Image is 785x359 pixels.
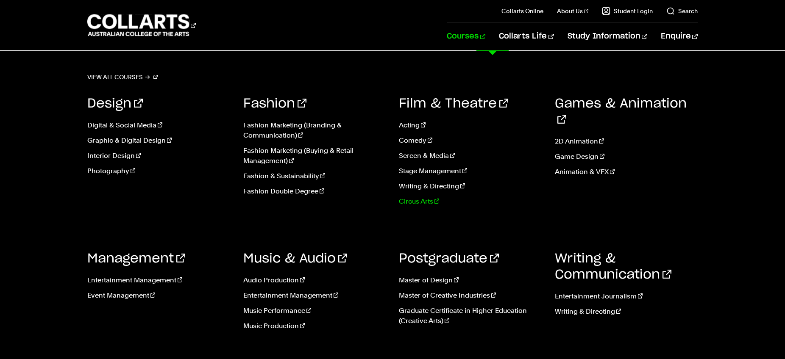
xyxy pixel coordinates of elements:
[555,252,671,281] a: Writing & Communication
[399,275,542,285] a: Master of Design
[499,22,554,50] a: Collarts Life
[243,97,306,110] a: Fashion
[87,275,231,285] a: Entertainment Management
[555,291,698,301] a: Entertainment Journalism
[87,120,231,130] a: Digital & Social Media
[557,7,588,15] a: About Us
[243,321,387,331] a: Music Production
[555,167,698,177] a: Animation & VFX
[87,97,143,110] a: Design
[399,306,542,326] a: Graduate Certificate in Higher Education (Creative Arts)
[399,181,542,191] a: Writing & Directing
[399,120,542,130] a: Acting
[555,152,698,162] a: Game Design
[666,7,698,15] a: Search
[447,22,485,50] a: Courses
[602,7,653,15] a: Student Login
[399,97,508,110] a: Film & Theatre
[87,71,158,83] a: View all courses
[87,13,196,37] div: Go to homepage
[87,252,185,265] a: Management
[555,97,687,126] a: Games & Animation
[243,120,387,141] a: Fashion Marketing (Branding & Communication)
[399,252,499,265] a: Postgraduate
[243,290,387,301] a: Entertainment Management
[243,146,387,166] a: Fashion Marketing (Buying & Retail Management)
[501,7,543,15] a: Collarts Online
[399,151,542,161] a: Screen & Media
[661,22,698,50] a: Enquire
[555,307,698,317] a: Writing & Directing
[243,306,387,316] a: Music Performance
[243,275,387,285] a: Audio Production
[243,252,347,265] a: Music & Audio
[87,290,231,301] a: Event Management
[399,196,542,207] a: Circus Arts
[399,290,542,301] a: Master of Creative Industries
[87,151,231,161] a: Interior Design
[568,22,647,50] a: Study Information
[555,136,698,146] a: 2D Animation
[87,135,231,146] a: Graphic & Digital Design
[399,166,542,176] a: Stage Management
[243,186,387,196] a: Fashion Double Degree
[399,135,542,146] a: Comedy
[87,166,231,176] a: Photography
[243,171,387,181] a: Fashion & Sustainability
